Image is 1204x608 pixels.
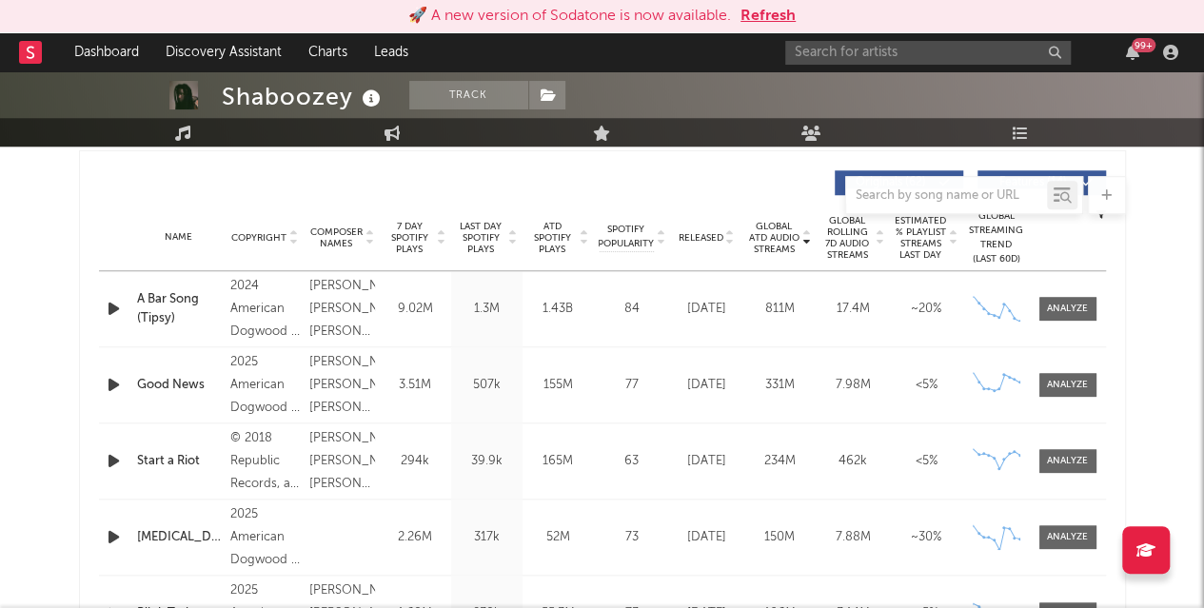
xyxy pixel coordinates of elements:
div: <5% [895,452,958,471]
button: Originals(62) [835,170,963,195]
div: 155M [527,376,589,395]
div: 2025 American Dogwood / [GEOGRAPHIC_DATA] [230,503,300,572]
div: 234M [748,452,812,471]
span: Global Rolling 7D Audio Streams [821,215,874,261]
div: 99 + [1132,38,1155,52]
div: 7.88M [821,528,885,547]
div: 52M [527,528,589,547]
div: 294k [385,452,446,471]
div: 2.26M [385,528,446,547]
div: [PERSON_NAME], [PERSON_NAME], [PERSON_NAME], [PERSON_NAME], [PERSON_NAME] +1 others [309,351,375,420]
a: Good News [137,376,221,395]
div: 317k [456,528,518,547]
span: Released [679,232,723,244]
a: Charts [295,33,361,71]
a: Leads [361,33,422,71]
span: Composer Names [309,226,364,249]
div: 1.43B [527,300,589,319]
div: [PERSON_NAME], [PERSON_NAME], [PERSON_NAME], [PERSON_NAME], [PERSON_NAME] +1 others [309,275,375,343]
div: 1.3M [456,300,518,319]
div: Global Streaming Trend (Last 60D) [968,209,1025,266]
div: 84 [599,300,665,319]
div: ~ 20 % [895,300,958,319]
div: 63 [599,452,665,471]
div: © 2018 Republic Records, a division of UMG Recordings, Inc. [230,427,300,496]
div: 73 [599,528,665,547]
span: ATD Spotify Plays [527,221,578,255]
span: Copyright [231,232,286,244]
input: Search by song name or URL [846,188,1047,204]
div: 2025 American Dogwood / [GEOGRAPHIC_DATA] [230,351,300,420]
div: [DATE] [675,528,739,547]
div: 🚀 A new version of Sodatone is now available. [408,5,731,28]
div: Name [137,230,221,245]
button: 99+ [1126,45,1139,60]
div: [DATE] [675,376,739,395]
span: Spotify Popularity [598,223,654,251]
a: Discovery Assistant [152,33,295,71]
div: ~ 30 % [895,528,958,547]
div: <5% [895,376,958,395]
div: 39.9k [456,452,518,471]
div: 811M [748,300,812,319]
div: 77 [599,376,665,395]
input: Search for artists [785,41,1071,65]
div: 165M [527,452,589,471]
span: 7 Day Spotify Plays [385,221,435,255]
div: 2024 American Dogwood / [GEOGRAPHIC_DATA] [230,275,300,343]
div: [DATE] [675,452,739,471]
div: 3.51M [385,376,446,395]
button: Track [409,81,528,109]
div: 150M [748,528,812,547]
span: Estimated % Playlist Streams Last Day [895,215,947,261]
button: Refresh [740,5,796,28]
button: Features(14) [977,170,1106,195]
a: Start a Riot [137,452,221,471]
div: [DATE] [675,300,739,319]
span: Last Day Spotify Plays [456,221,506,255]
div: 331M [748,376,812,395]
div: 462k [821,452,885,471]
a: A Bar Song (Tipsy) [137,290,221,327]
a: [MEDICAL_DATA] [137,528,221,547]
div: Shaboozey [222,81,385,112]
div: 9.02M [385,300,446,319]
div: 7.98M [821,376,885,395]
span: Global ATD Audio Streams [748,221,800,255]
div: [PERSON_NAME], [PERSON_NAME], [PERSON_NAME] & [PERSON_NAME] [309,427,375,496]
div: 507k [456,376,518,395]
div: 17.4M [821,300,885,319]
a: Dashboard [61,33,152,71]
